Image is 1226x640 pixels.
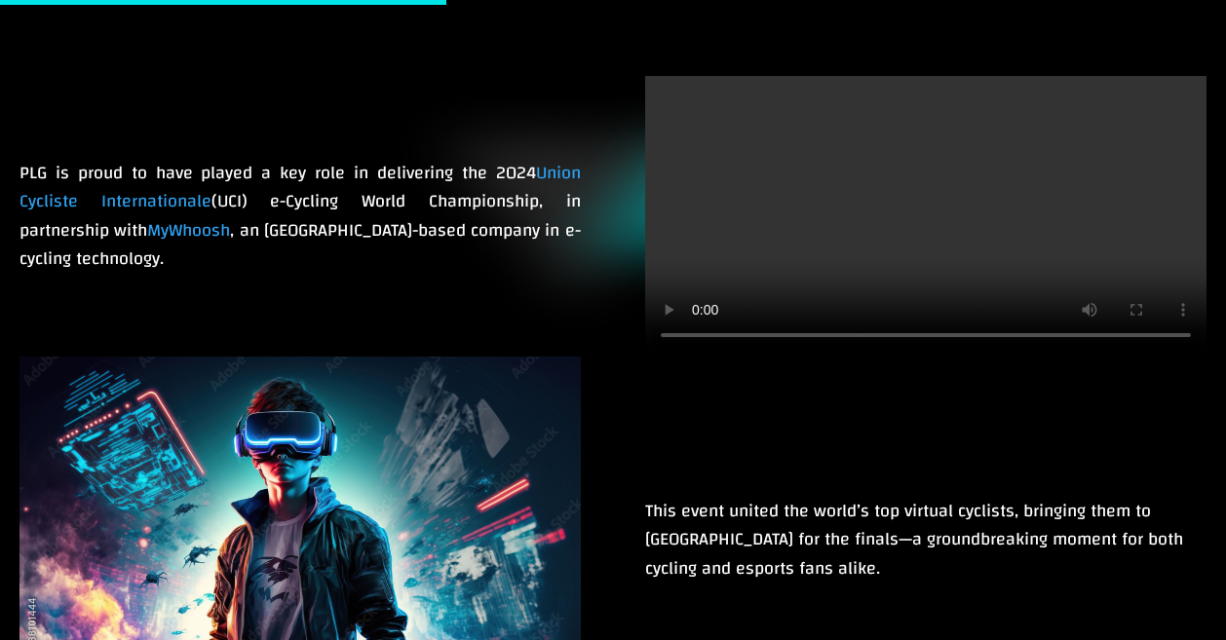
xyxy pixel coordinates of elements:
[19,185,581,245] span: (UCI) e-Cycling World Championship, in partnership with
[147,214,230,246] a: MyWhoosh
[19,157,581,217] a: Union Cycliste Internationale
[1129,546,1226,640] iframe: Chat Widget
[645,495,1183,584] span: This event united the world’s top virtual cyclists, bringing them to [GEOGRAPHIC_DATA] for the fi...
[19,157,536,189] span: PLG is proud to have played a key role in delivering the 2024
[19,214,581,275] span: , an [GEOGRAPHIC_DATA]-based company in e-cycling technology.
